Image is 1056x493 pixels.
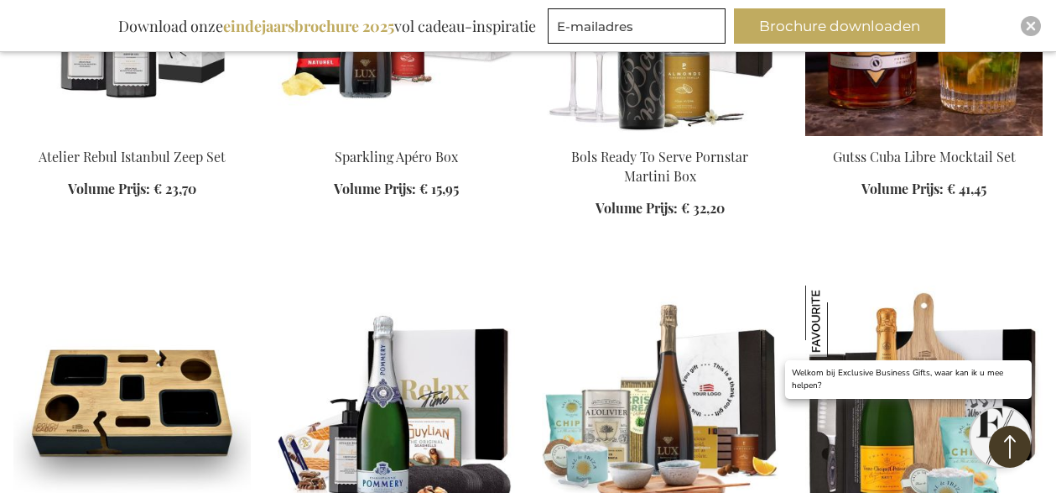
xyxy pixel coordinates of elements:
div: Close [1021,16,1041,36]
span: € 23,70 [153,180,196,197]
a: Volume Prijs: € 32,20 [596,199,725,218]
img: Close [1026,21,1036,31]
a: Sparkling Apero Box [278,127,515,143]
button: Brochure downloaden [734,8,945,44]
a: Volume Prijs: € 23,70 [68,180,196,199]
span: € 32,20 [681,199,725,217]
img: Luxe Gastronomische Gift Box [805,286,877,357]
form: marketing offers and promotions [548,8,731,49]
b: eindejaarsbrochure 2025 [223,16,394,36]
input: E-mailadres [548,8,726,44]
a: Gutss Cuba Libre Mocktail Set Gutss Cuba Libre Mocktail Set [805,127,1043,143]
div: Download onze vol cadeau-inspiratie [111,8,544,44]
a: Bols Ready To Serve Pornstar Martini Box [571,148,748,185]
a: Bols Ready To Serve Pornstar Martini Box [542,127,779,143]
a: Volume Prijs: € 15,95 [334,180,459,199]
a: Atelier Rebul Istanbul Zeep Set [39,148,226,165]
span: Volume Prijs: [596,199,678,217]
span: € 15,95 [419,180,459,197]
span: Volume Prijs: [68,180,150,197]
span: Volume Prijs: [334,180,416,197]
a: Sparkling Apéro Box [335,148,458,165]
a: Atelier Rebul Istanbul Soap Set [13,127,251,143]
